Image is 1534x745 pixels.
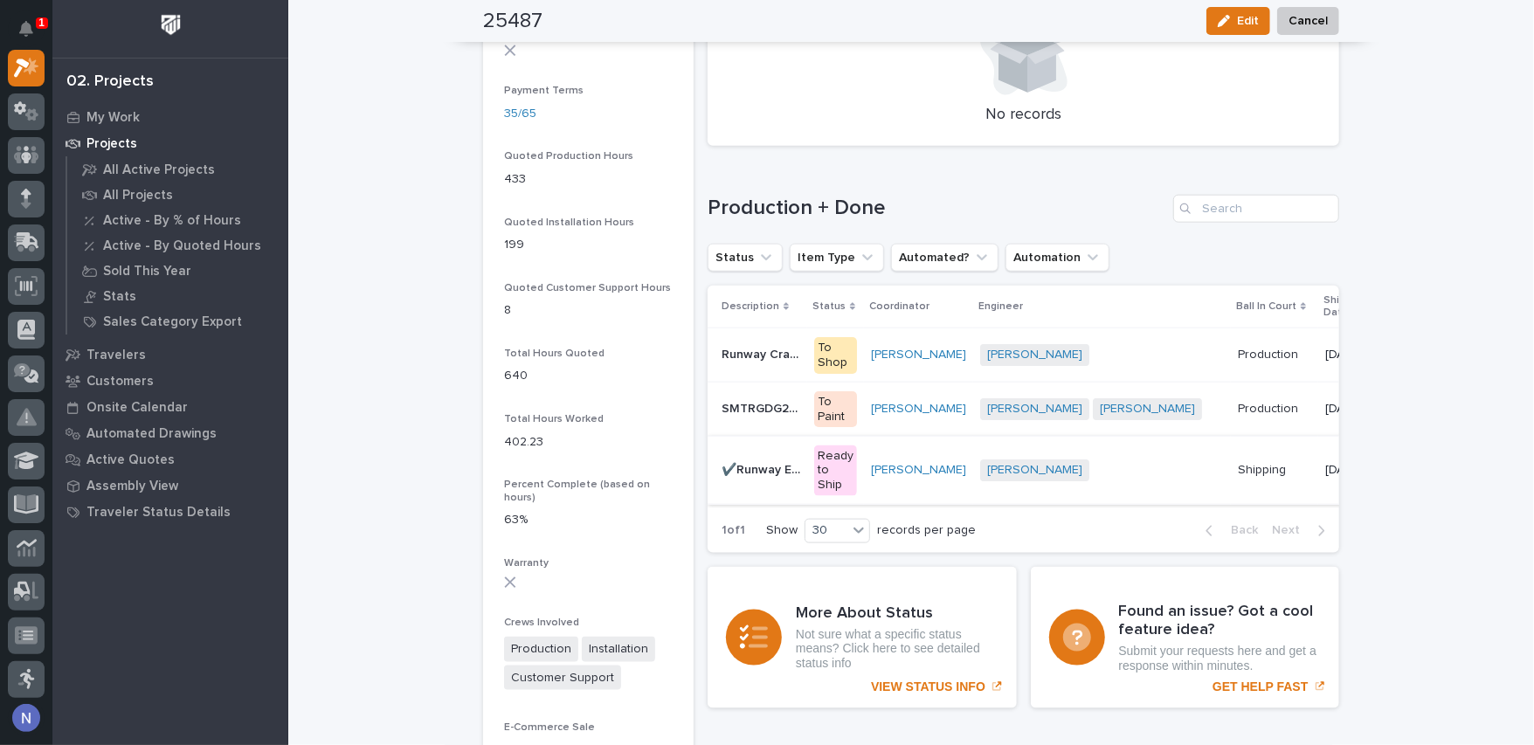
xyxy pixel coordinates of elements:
p: 402.23 [504,433,673,452]
p: Traveler Status Details [86,505,231,521]
p: Active - By Quoted Hours [103,238,261,254]
p: Active - By % of Hours [103,213,241,229]
div: 02. Projects [66,72,154,92]
div: Ready to Ship [814,445,857,496]
button: Notifications [8,10,45,47]
p: Sales Category Export [103,314,242,330]
a: Projects [52,130,288,156]
button: Status [708,244,783,272]
a: All Projects [67,183,288,207]
p: Production [1238,398,1302,417]
p: 63% [504,511,673,529]
a: [PERSON_NAME] [987,402,1082,417]
h3: Found an issue? Got a cool feature idea? [1119,603,1322,640]
div: To Paint [814,391,857,428]
p: Customers [86,374,154,390]
button: Cancel [1277,7,1339,35]
h2: 25487 [483,9,542,34]
a: Sales Category Export [67,309,288,334]
span: Cancel [1289,10,1328,31]
p: Shipping [1238,459,1289,478]
a: [PERSON_NAME] [871,348,966,362]
a: 35/65 [504,105,536,123]
div: To Shop [814,337,857,374]
span: Payment Terms [504,86,584,96]
a: [PERSON_NAME] [871,463,966,478]
p: Status [812,297,846,316]
a: Customers [52,368,288,394]
p: Runway Crane Rail [722,344,804,362]
span: Back [1220,522,1258,538]
a: Assembly View [52,473,288,499]
p: GET HELP FAST [1213,679,1308,694]
p: Coordinator [869,297,929,316]
p: Onsite Calendar [86,400,188,416]
button: users-avatar [8,700,45,736]
h1: Production + Done [708,196,1166,221]
p: 8 [504,301,673,320]
a: [PERSON_NAME] [987,348,1082,362]
p: Ship Date [1323,291,1354,323]
a: VIEW STATUS INFO [708,567,1017,709]
p: Projects [86,136,137,152]
p: Production [1238,344,1302,362]
span: Edit [1237,13,1259,29]
p: 1 [38,17,45,29]
div: 30 [805,521,847,540]
p: Show [766,523,798,538]
button: Next [1265,522,1339,538]
a: [PERSON_NAME] [1100,402,1195,417]
span: Production [504,637,578,662]
button: Automated? [891,244,998,272]
span: Quoted Customer Support Hours [504,283,671,293]
p: 640 [504,367,673,385]
p: Sold This Year [103,264,191,279]
p: Assembly View [86,479,178,494]
p: No records [729,106,1318,125]
span: Percent Complete (based on hours) [504,479,650,502]
a: GET HELP FAST [1031,567,1340,709]
span: E-Commerce Sale [504,722,595,733]
a: Active - By Quoted Hours [67,233,288,258]
tr: SMTRGDG25 BridgesSMTRGDG25 Bridges To Paint[PERSON_NAME] [PERSON_NAME] [PERSON_NAME] ProductionPr... [708,383,1525,437]
p: [DATE] [1325,463,1362,478]
p: 433 [504,170,673,189]
span: Total Hours Worked [504,414,604,424]
img: Workspace Logo [155,9,187,41]
p: All Active Projects [103,162,215,178]
p: [DATE] [1325,348,1362,362]
p: My Work [86,110,140,126]
a: [PERSON_NAME] [987,463,1082,478]
p: [DATE] [1325,402,1362,417]
span: Quoted Installation Hours [504,217,634,228]
input: Search [1173,195,1339,223]
a: Onsite Calendar [52,394,288,420]
button: Automation [1005,244,1109,272]
a: [PERSON_NAME] [871,402,966,417]
a: Active Quotes [52,446,288,473]
span: Installation [582,637,655,662]
button: Edit [1206,7,1270,35]
tr: ✔️Runway Electrification✔️Runway Electrification Ready to Ship[PERSON_NAME] [PERSON_NAME] Shippin... [708,436,1525,505]
button: Back [1192,522,1265,538]
a: All Active Projects [67,157,288,182]
button: Item Type [790,244,884,272]
span: Next [1272,522,1310,538]
a: Travelers [52,341,288,368]
p: Travelers [86,348,146,363]
p: Description [722,297,779,316]
p: Automated Drawings [86,426,217,442]
div: Notifications1 [22,21,45,49]
p: records per page [877,523,976,538]
p: Stats [103,289,136,305]
a: Stats [67,284,288,308]
a: Active - By % of Hours [67,208,288,232]
span: Customer Support [504,666,621,691]
p: Engineer [978,297,1023,316]
span: Quoted Production Hours [504,151,633,162]
a: Sold This Year [67,259,288,283]
p: Not sure what a specific status means? Click here to see detailed status info [796,627,998,671]
p: ✔️Runway Electrification [722,459,804,478]
p: SMTRGDG25 Bridges [722,398,804,417]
